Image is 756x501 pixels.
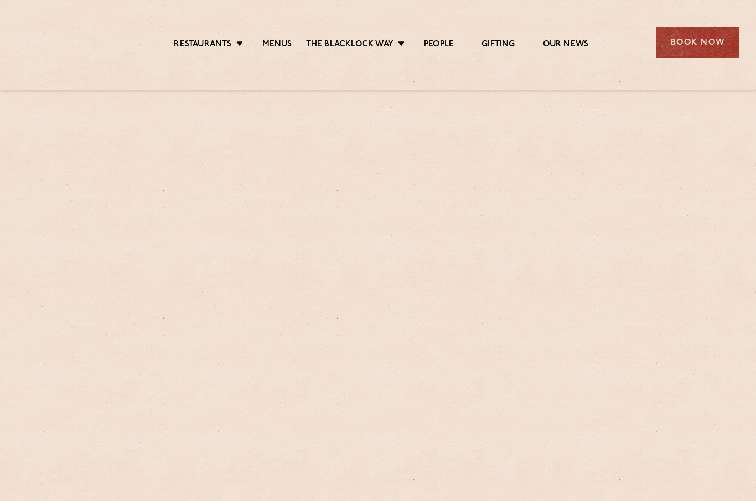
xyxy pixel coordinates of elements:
[17,11,112,74] img: svg%3E
[656,27,739,58] div: Book Now
[481,39,515,50] a: Gifting
[424,39,454,50] a: People
[543,39,589,50] a: Our News
[174,39,231,50] a: Restaurants
[306,39,393,50] a: The Blacklock Way
[262,39,292,50] a: Menus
